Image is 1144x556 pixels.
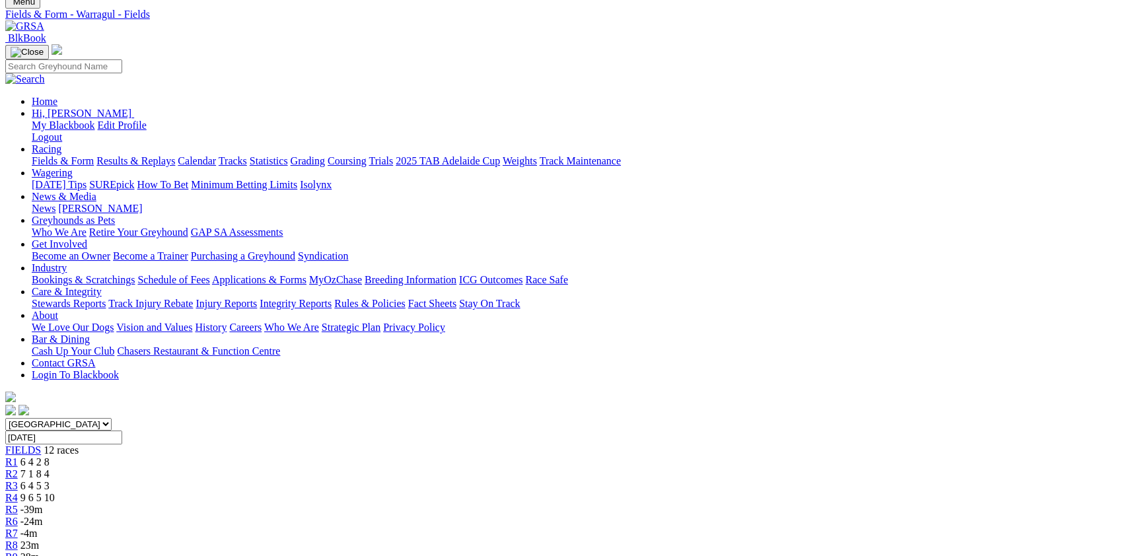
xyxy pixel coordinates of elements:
a: Contact GRSA [32,357,95,368]
a: Trials [369,155,393,166]
a: Edit Profile [98,120,147,131]
a: Applications & Forms [212,274,306,285]
a: How To Bet [137,179,189,190]
a: We Love Our Dogs [32,322,114,333]
a: Become a Trainer [113,250,188,261]
span: BlkBook [8,32,46,44]
div: Hi, [PERSON_NAME] [32,120,1139,143]
a: News [32,203,55,214]
a: MyOzChase [309,274,362,285]
a: Greyhounds as Pets [32,215,115,226]
a: Track Maintenance [540,155,621,166]
a: R3 [5,480,18,491]
div: Care & Integrity [32,298,1139,310]
a: Who We Are [32,226,87,238]
a: [DATE] Tips [32,179,87,190]
a: News & Media [32,191,96,202]
a: Strategic Plan [322,322,380,333]
a: Syndication [298,250,348,261]
span: FIELDS [5,444,41,456]
span: R5 [5,504,18,515]
span: -4m [20,528,38,539]
a: Coursing [328,155,367,166]
a: [PERSON_NAME] [58,203,142,214]
a: Privacy Policy [383,322,445,333]
a: Stay On Track [459,298,520,309]
a: Breeding Information [365,274,456,285]
img: twitter.svg [18,405,29,415]
input: Select date [5,431,122,444]
a: Care & Integrity [32,286,102,297]
span: R6 [5,516,18,527]
span: 6 4 5 3 [20,480,50,491]
img: Close [11,47,44,57]
a: Who We Are [264,322,319,333]
span: 23m [20,539,39,551]
a: Logout [32,131,62,143]
a: Careers [229,322,262,333]
a: Schedule of Fees [137,274,209,285]
span: 9 6 5 10 [20,492,55,503]
a: Get Involved [32,238,87,250]
a: Bookings & Scratchings [32,274,135,285]
div: News & Media [32,203,1139,215]
div: Get Involved [32,250,1139,262]
img: facebook.svg [5,405,16,415]
div: Wagering [32,179,1139,191]
a: R7 [5,528,18,539]
a: Rules & Policies [334,298,406,309]
a: ICG Outcomes [459,274,522,285]
a: Become an Owner [32,250,110,261]
div: Industry [32,274,1139,286]
img: GRSA [5,20,44,32]
a: Retire Your Greyhound [89,226,188,238]
a: Industry [32,262,67,273]
a: SUREpick [89,179,134,190]
a: R1 [5,456,18,468]
span: 6 4 2 8 [20,456,50,468]
span: 7 1 8 4 [20,468,50,479]
a: Chasers Restaurant & Function Centre [117,345,280,357]
a: R4 [5,492,18,503]
a: Fact Sheets [408,298,456,309]
img: Search [5,73,45,85]
a: BlkBook [5,32,46,44]
a: Tracks [219,155,247,166]
a: Login To Blackbook [32,369,119,380]
a: Purchasing a Greyhound [191,250,295,261]
a: R2 [5,468,18,479]
a: Weights [503,155,537,166]
div: Fields & Form - Warragul - Fields [5,9,1139,20]
a: Home [32,96,57,107]
a: R8 [5,539,18,551]
div: Greyhounds as Pets [32,226,1139,238]
a: Racing [32,143,61,155]
span: Hi, [PERSON_NAME] [32,108,131,119]
span: 12 races [44,444,79,456]
img: logo-grsa-white.png [52,44,62,55]
a: Integrity Reports [260,298,332,309]
a: Fields & Form [32,155,94,166]
a: Results & Replays [96,155,175,166]
div: Bar & Dining [32,345,1139,357]
a: Injury Reports [196,298,257,309]
a: Hi, [PERSON_NAME] [32,108,134,119]
a: Calendar [178,155,216,166]
a: Track Injury Rebate [108,298,193,309]
a: 2025 TAB Adelaide Cup [396,155,500,166]
a: About [32,310,58,321]
a: Minimum Betting Limits [191,179,297,190]
a: Wagering [32,167,73,178]
div: Racing [32,155,1139,167]
span: -24m [20,516,43,527]
div: About [32,322,1139,333]
a: GAP SA Assessments [191,226,283,238]
img: logo-grsa-white.png [5,392,16,402]
a: Race Safe [525,274,567,285]
a: Cash Up Your Club [32,345,114,357]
